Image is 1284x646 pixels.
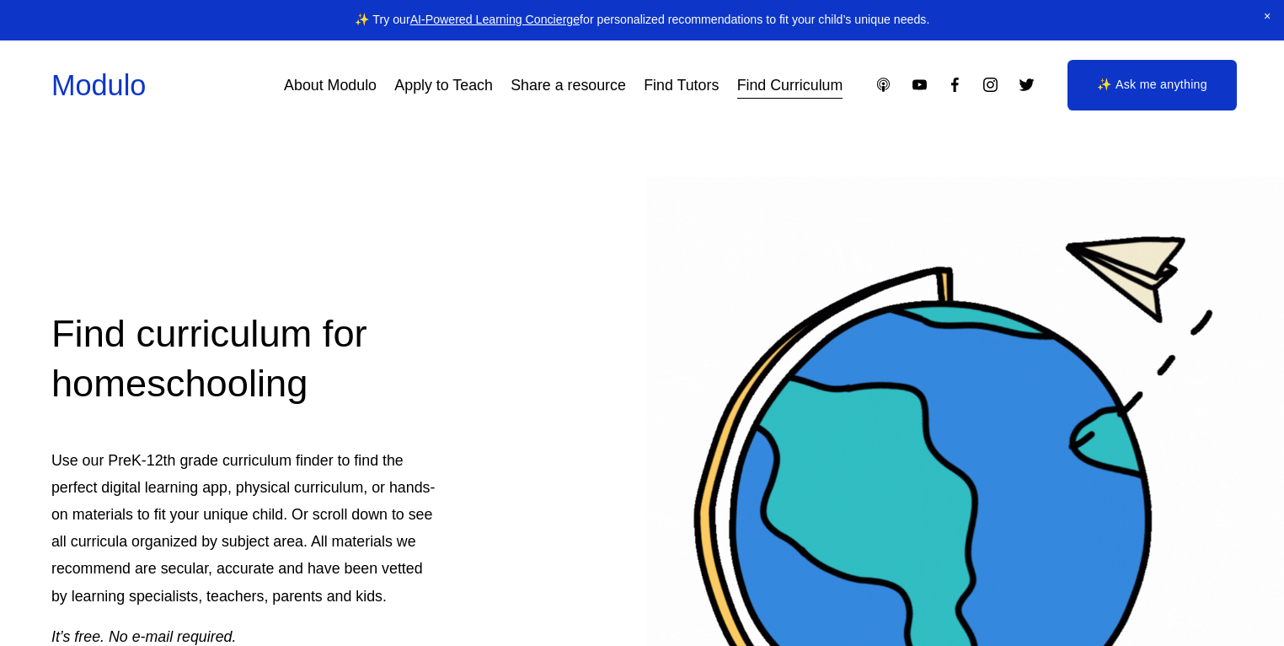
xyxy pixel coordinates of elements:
[51,69,146,101] a: Modulo
[511,70,626,100] a: Share a resource
[410,13,580,26] a: AI-Powered Learning Concierge
[284,70,377,100] a: About Modulo
[1067,60,1237,110] a: ✨ Ask me anything
[644,70,719,100] a: Find Tutors
[51,309,439,409] h2: Find curriculum for homeschooling
[51,447,439,610] p: Use our PreK-12th grade curriculum finder to find the perfect digital learning app, physical curr...
[51,628,236,645] em: It’s free. No e-mail required.
[737,70,843,100] a: Find Curriculum
[946,76,964,94] a: Facebook
[982,76,999,94] a: Instagram
[1018,76,1035,94] a: Twitter
[911,76,928,94] a: YouTube
[875,76,892,94] a: Apple Podcasts
[394,70,493,100] a: Apply to Teach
